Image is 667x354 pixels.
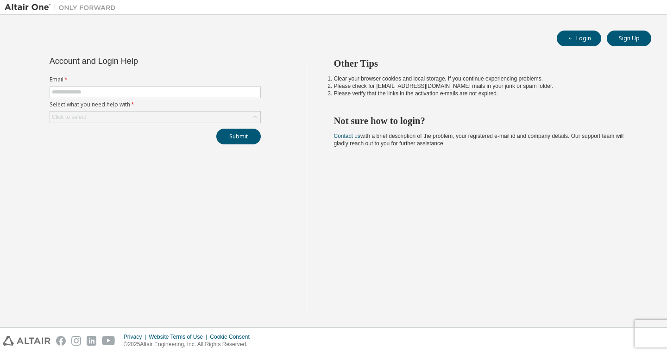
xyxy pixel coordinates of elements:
label: Select what you need help with [50,101,261,108]
div: Account and Login Help [50,57,219,65]
li: Please verify that the links in the activation e-mails are not expired. [334,90,635,97]
div: Privacy [124,333,149,341]
li: Please check for [EMAIL_ADDRESS][DOMAIN_NAME] mails in your junk or spam folder. [334,82,635,90]
div: Click to select [52,113,86,121]
img: altair_logo.svg [3,336,50,346]
h2: Not sure how to login? [334,115,635,127]
button: Login [557,31,601,46]
label: Email [50,76,261,83]
img: instagram.svg [71,336,81,346]
h2: Other Tips [334,57,635,69]
li: Clear your browser cookies and local storage, if you continue experiencing problems. [334,75,635,82]
div: Website Terms of Use [149,333,210,341]
div: Click to select [50,112,260,123]
span: with a brief description of the problem, your registered e-mail id and company details. Our suppo... [334,133,624,147]
p: © 2025 Altair Engineering, Inc. All Rights Reserved. [124,341,255,348]
img: linkedin.svg [87,336,96,346]
a: Contact us [334,133,360,139]
img: Altair One [5,3,120,12]
button: Submit [216,129,261,144]
div: Cookie Consent [210,333,255,341]
img: facebook.svg [56,336,66,346]
button: Sign Up [607,31,651,46]
img: youtube.svg [102,336,115,346]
